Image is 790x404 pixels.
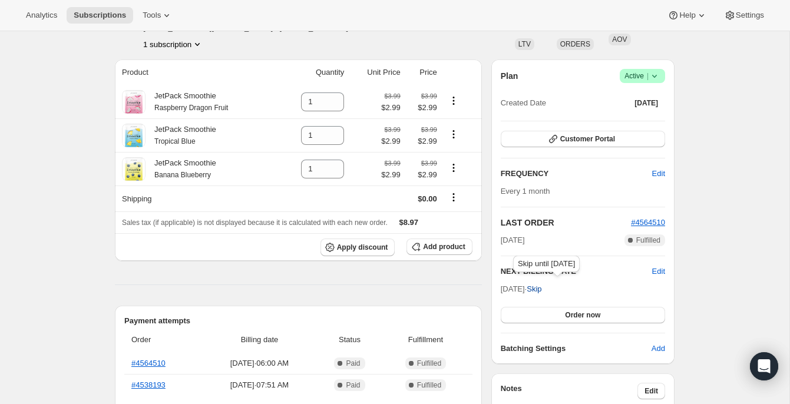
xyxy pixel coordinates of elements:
[385,92,401,100] small: $3.99
[406,239,472,255] button: Add product
[501,131,665,147] button: Customer Portal
[444,94,463,107] button: Product actions
[501,97,546,109] span: Created Date
[612,35,627,44] span: AOV
[627,95,665,111] button: [DATE]
[206,357,313,369] span: [DATE] · 06:00 AM
[501,284,542,293] span: [DATE] ·
[206,334,313,346] span: Billing date
[417,380,441,390] span: Fulfilled
[560,40,590,48] span: ORDERS
[565,310,600,320] span: Order now
[143,38,203,50] button: Product actions
[421,92,437,100] small: $3.99
[381,102,401,114] span: $2.99
[26,11,57,20] span: Analytics
[386,334,465,346] span: Fulfillment
[19,7,64,24] button: Analytics
[717,7,771,24] button: Settings
[501,307,665,323] button: Order now
[385,126,401,133] small: $3.99
[501,266,652,277] h2: NEXT BILLING DATE
[520,280,548,299] button: Skip
[444,161,463,174] button: Product actions
[631,217,665,229] button: #4564510
[346,359,360,368] span: Paid
[444,191,463,204] button: Shipping actions
[501,187,550,196] span: Every 1 month
[501,383,638,399] h3: Notes
[115,59,278,85] th: Product
[647,71,649,81] span: |
[131,380,166,389] a: #4538193
[679,11,695,20] span: Help
[418,194,437,203] span: $0.00
[124,327,202,353] th: Order
[501,343,652,355] h6: Batching Settings
[143,11,161,20] span: Tools
[124,315,472,327] h2: Payment attempts
[320,239,395,256] button: Apply discount
[381,169,401,181] span: $2.99
[131,359,166,367] a: #4564510
[74,11,126,20] span: Subscriptions
[652,343,665,355] span: Add
[527,283,541,295] span: Skip
[444,128,463,141] button: Product actions
[399,218,419,227] span: $8.97
[115,186,278,211] th: Shipping
[348,59,404,85] th: Unit Price
[135,7,180,24] button: Tools
[408,102,437,114] span: $2.99
[750,352,778,380] div: Open Intercom Messenger
[501,70,518,82] h2: Plan
[206,379,313,391] span: [DATE] · 07:51 AM
[423,242,465,251] span: Add product
[146,157,216,181] div: JetPack Smoothie
[122,157,146,181] img: product img
[631,218,665,227] a: #4564510
[67,7,133,24] button: Subscriptions
[154,104,228,112] small: Raspberry Dragon Fruit
[636,236,660,245] span: Fulfilled
[421,126,437,133] small: $3.99
[122,90,146,114] img: product img
[644,386,658,396] span: Edit
[122,124,146,147] img: product img
[408,169,437,181] span: $2.99
[154,171,211,179] small: Banana Blueberry
[122,218,388,227] span: Sales tax (if applicable) is not displayed because it is calculated with each new order.
[404,59,441,85] th: Price
[417,359,441,368] span: Fulfilled
[278,59,348,85] th: Quantity
[560,134,615,144] span: Customer Portal
[408,135,437,147] span: $2.99
[660,7,714,24] button: Help
[146,124,216,147] div: JetPack Smoothie
[652,266,665,277] button: Edit
[381,135,401,147] span: $2.99
[501,168,652,180] h2: FREQUENCY
[634,98,658,108] span: [DATE]
[645,164,672,183] button: Edit
[637,383,665,399] button: Edit
[652,168,665,180] span: Edit
[337,243,388,252] span: Apply discount
[154,137,196,145] small: Tropical Blue
[346,380,360,390] span: Paid
[320,334,379,346] span: Status
[501,217,631,229] h2: LAST ORDER
[501,234,525,246] span: [DATE]
[146,90,228,114] div: JetPack Smoothie
[624,70,660,82] span: Active
[736,11,764,20] span: Settings
[644,339,672,358] button: Add
[385,160,401,167] small: $3.99
[518,40,531,48] span: LTV
[421,160,437,167] small: $3.99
